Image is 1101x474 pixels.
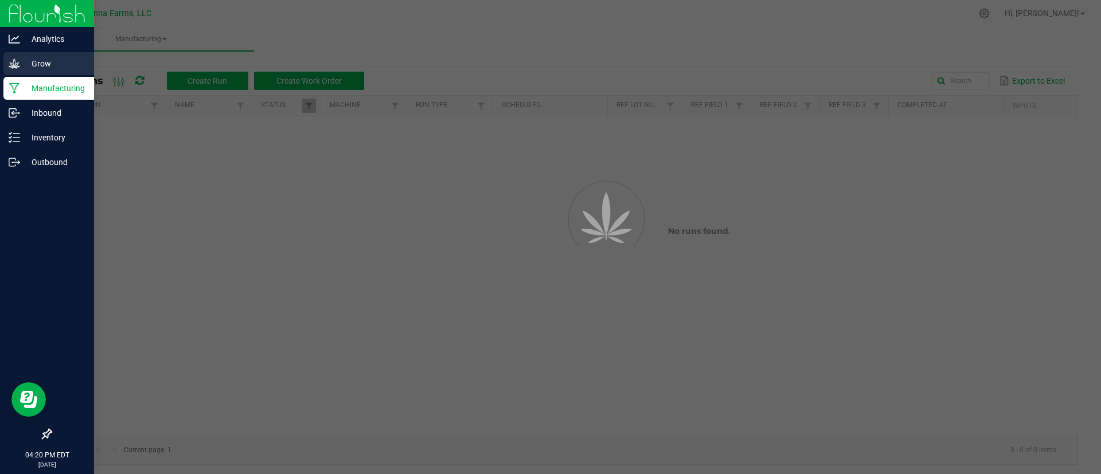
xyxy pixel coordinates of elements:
[20,81,89,95] p: Manufacturing
[11,382,46,417] iframe: Resource center
[9,107,20,119] inline-svg: Inbound
[9,83,20,94] inline-svg: Manufacturing
[20,106,89,120] p: Inbound
[20,57,89,70] p: Grow
[9,33,20,45] inline-svg: Analytics
[9,58,20,69] inline-svg: Grow
[5,460,89,469] p: [DATE]
[9,132,20,143] inline-svg: Inventory
[20,155,89,169] p: Outbound
[20,32,89,46] p: Analytics
[20,131,89,144] p: Inventory
[9,156,20,168] inline-svg: Outbound
[5,450,89,460] p: 04:20 PM EDT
